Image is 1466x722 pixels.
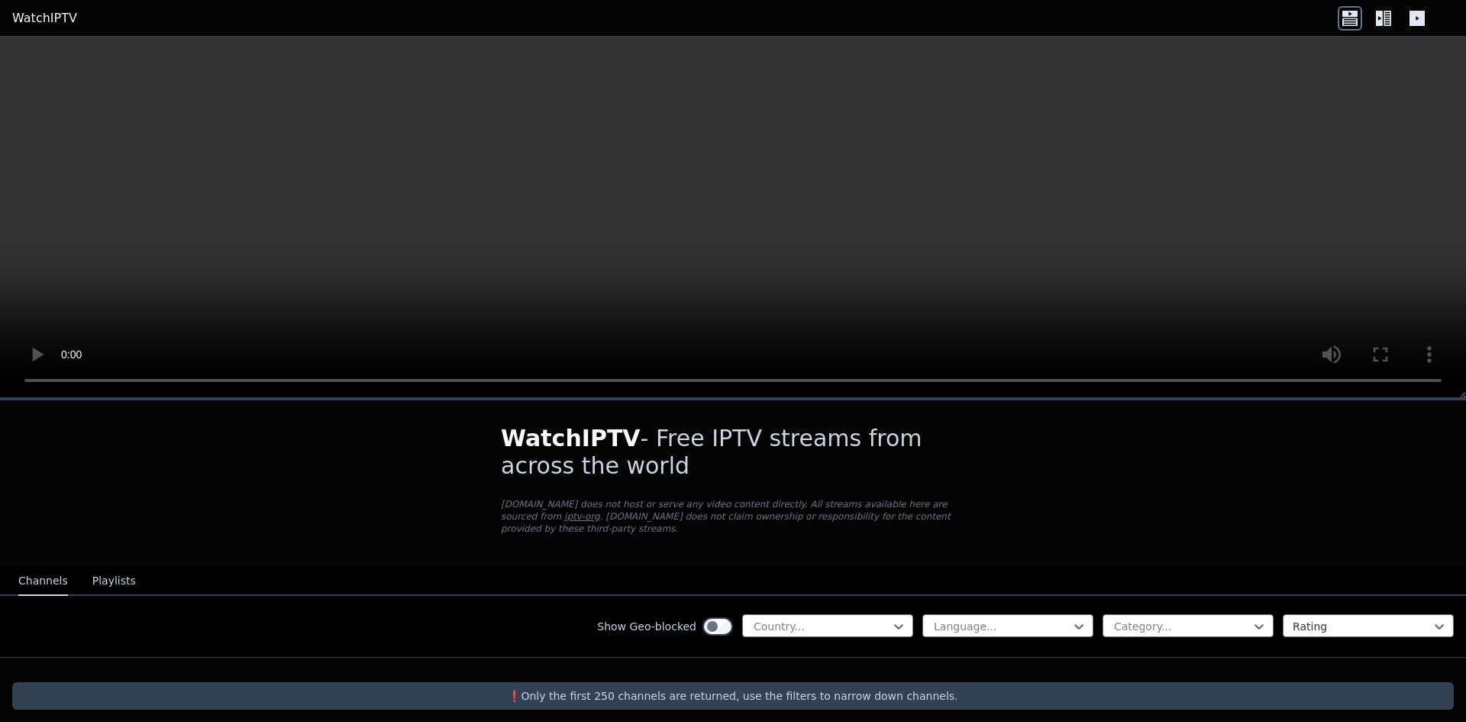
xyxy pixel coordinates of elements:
a: iptv-org [564,511,600,522]
a: WatchIPTV [12,9,77,28]
h1: - Free IPTV streams from across the world [501,425,965,480]
label: Show Geo-blocked [597,619,696,634]
p: ❗️Only the first 250 channels are returned, use the filters to narrow down channels. [18,688,1448,704]
button: Channels [18,567,68,596]
span: WatchIPTV [501,425,641,452]
p: [DOMAIN_NAME] does not host or serve any video content directly. All streams available here are s... [501,498,965,535]
button: Playlists [92,567,136,596]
